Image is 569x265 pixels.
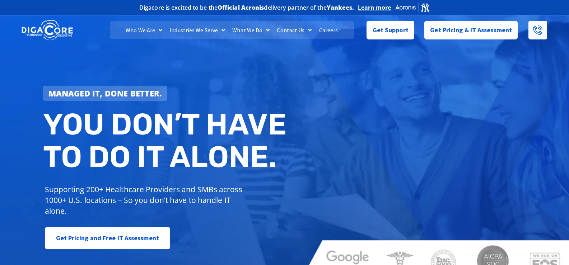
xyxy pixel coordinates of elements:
a: Industries We Serve [166,21,229,39]
a: What We Do [229,21,273,39]
strong: Managed IT, done better. [48,88,162,99]
b: Official Acronis [218,4,264,11]
b: Yankees. [327,4,354,11]
a: Managed IT, done better. [43,86,167,101]
span: Get Pricing and Free IT Assessment [56,231,159,245]
img: Acronis [395,2,430,13]
span: Get Support [373,23,409,37]
nav: Menu [110,21,354,39]
h2: You don’t have to do IT alone. [43,108,290,174]
a: Get Pricing & IT Assessment [424,21,518,39]
a: Contact Us [273,21,315,39]
a: Get Support [367,21,414,39]
a: Careers [316,21,342,39]
span: Get Pricing & IT Assessment [430,23,512,37]
a: Who We Are [122,21,166,39]
p: Supporting 200+ Healthcare Providers and SMBs across 1000+ U.S. locations – So you don’t have to ... [45,184,246,216]
a: Get Pricing and Free IT Assessment [45,227,170,249]
h2: Digacore is excited to be the delivery partner of the [139,5,354,10]
a: Learn more [358,4,391,11]
img: DigaCore Technology Consulting [22,19,73,41]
